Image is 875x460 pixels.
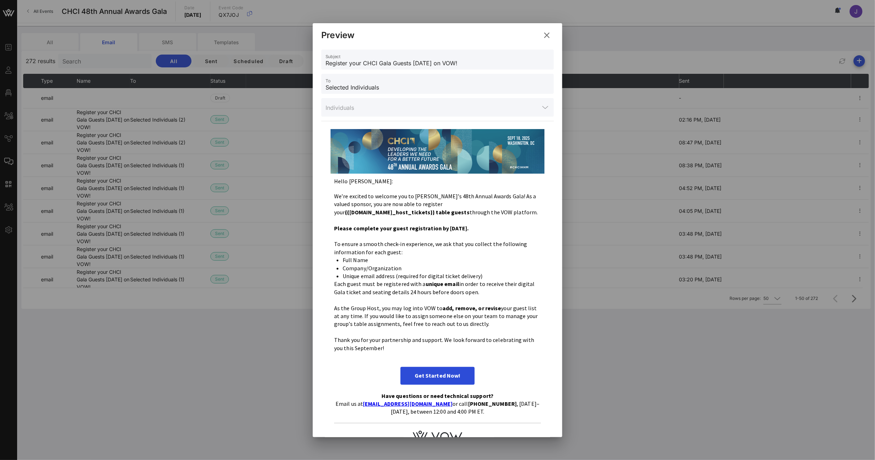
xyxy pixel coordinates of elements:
[334,304,541,328] p: As the Group Host, you may log into VOW to your guest list at any time. If you would like to assi...
[326,54,341,59] label: Subject
[363,400,452,407] a: [EMAIL_ADDRESS][DOMAIN_NAME]
[468,400,517,407] strong: [PHONE_NUMBER]
[426,280,459,287] strong: unique email
[442,305,501,312] strong: add, remove, or revise
[415,372,461,379] span: Get Started Now!
[345,209,469,216] strong: {{[DOMAIN_NAME]_host_tickets}} table guests
[343,256,541,264] p: Full Name
[334,225,469,232] strong: Please complete your guest registration by [DATE].
[343,272,541,280] p: Unique email address (required for digital ticket delivery)
[334,392,541,416] p: Email us at or call , [DATE]–[DATE], between 12:00 and 4:00 PM ET.
[321,30,355,41] div: Preview
[382,392,493,399] strong: Have questions or need technical support?
[343,264,541,272] p: Company/Organization
[334,178,393,185] span: Hello [PERSON_NAME]:
[334,240,541,256] p: To ensure a smooth check-in experience, we ask that you collect the following information for eac...
[334,280,541,296] p: Each guest must be registered with a in order to receive their digital Gala ticket and seating de...
[326,78,331,83] label: To
[400,367,475,384] a: Get Started Now!
[334,192,541,216] p: We’re excited to welcome you to [PERSON_NAME]’s 48th Annual Awards Gala! As a valued sponsor, you...
[334,336,541,352] p: Thank you for your partnership and support. We look forward to celebrating with you this September!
